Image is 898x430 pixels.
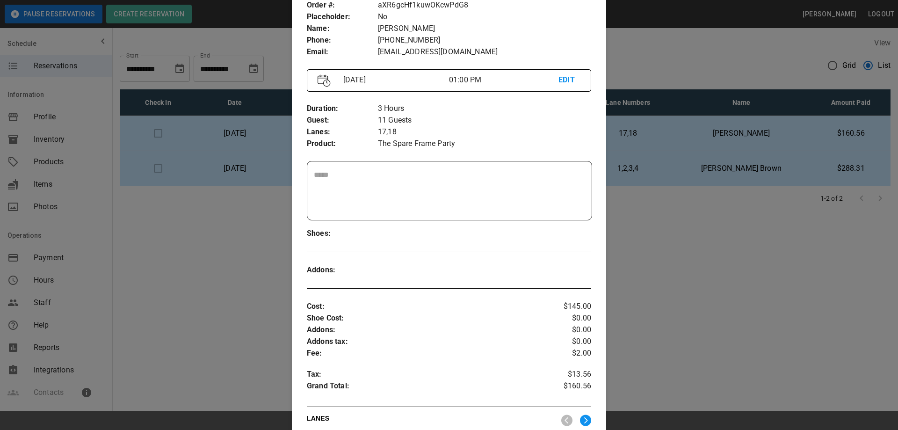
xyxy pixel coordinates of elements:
[544,324,591,336] p: $0.00
[307,138,378,150] p: Product :
[307,264,378,276] p: Addons :
[544,348,591,359] p: $2.00
[544,301,591,313] p: $145.00
[307,336,544,348] p: Addons tax :
[307,414,554,427] p: LANES
[544,313,591,324] p: $0.00
[544,336,591,348] p: $0.00
[307,348,544,359] p: Fee :
[449,74,558,86] p: 01:00 PM
[318,74,331,87] img: Vector
[378,46,591,58] p: [EMAIL_ADDRESS][DOMAIN_NAME]
[580,415,591,426] img: right.svg
[307,324,544,336] p: Addons :
[307,35,378,46] p: Phone :
[378,35,591,46] p: [PHONE_NUMBER]
[340,74,449,86] p: [DATE]
[307,126,378,138] p: Lanes :
[544,380,591,394] p: $160.56
[378,115,591,126] p: 11 Guests
[378,138,591,150] p: The Spare Frame Party
[561,415,572,426] img: nav_left.svg
[558,74,580,86] p: EDIT
[307,11,378,23] p: Placeholder :
[378,126,591,138] p: 17,18
[307,46,378,58] p: Email :
[378,23,591,35] p: [PERSON_NAME]
[307,380,544,394] p: Grand Total :
[378,103,591,115] p: 3 Hours
[307,23,378,35] p: Name :
[307,369,544,380] p: Tax :
[307,103,378,115] p: Duration :
[378,11,591,23] p: No
[307,228,378,240] p: Shoes :
[544,369,591,380] p: $13.56
[307,301,544,313] p: Cost :
[307,115,378,126] p: Guest :
[307,313,544,324] p: Shoe Cost :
